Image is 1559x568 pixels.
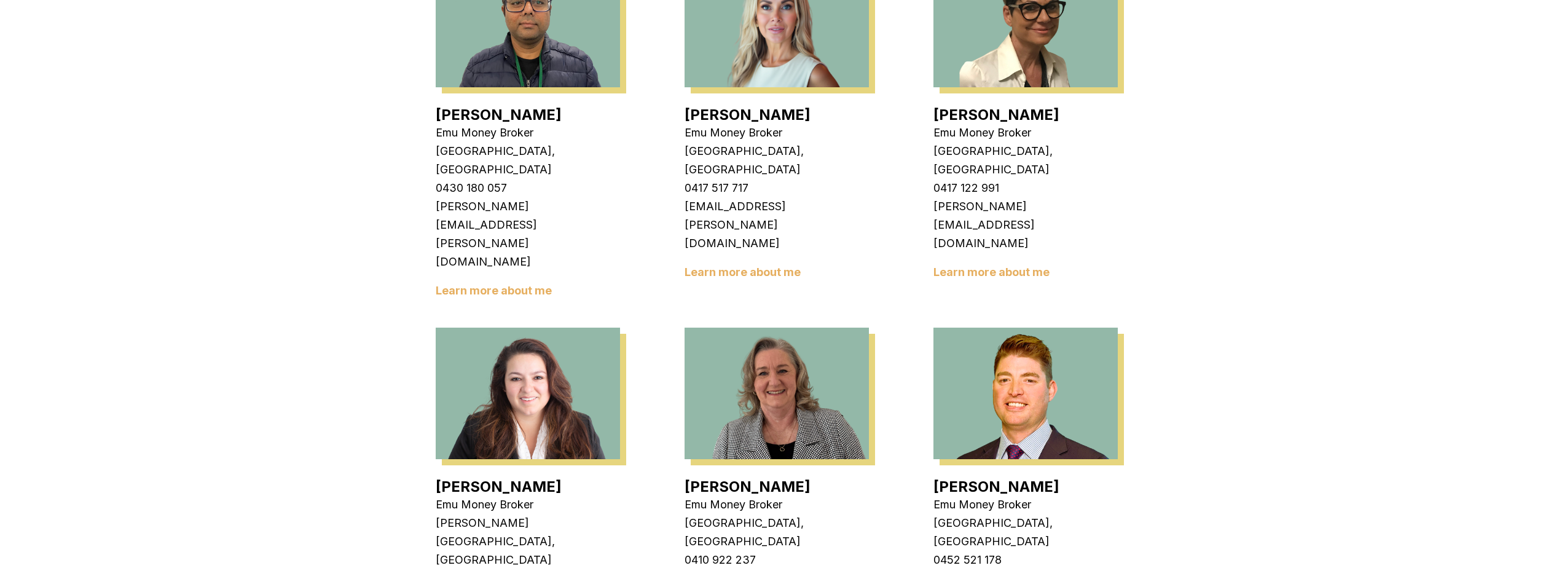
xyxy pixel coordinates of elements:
a: [PERSON_NAME] [685,478,811,495]
p: [GEOGRAPHIC_DATA], [GEOGRAPHIC_DATA] [933,142,1118,179]
p: Emu Money Broker [933,124,1118,142]
a: [PERSON_NAME] [436,478,562,495]
img: Robyn Adams [685,328,869,459]
p: [PERSON_NAME][EMAIL_ADDRESS][DOMAIN_NAME] [933,197,1118,253]
p: Emu Money Broker [436,124,620,142]
p: Emu Money Broker [436,495,620,514]
p: Emu Money Broker [685,495,869,514]
p: [GEOGRAPHIC_DATA], [GEOGRAPHIC_DATA] [685,514,869,551]
p: 0417 517 717 [685,179,869,197]
p: [GEOGRAPHIC_DATA], [GEOGRAPHIC_DATA] [933,514,1118,551]
a: [PERSON_NAME] [933,478,1059,495]
img: Wendy Fonseka [436,328,620,459]
a: [PERSON_NAME] [685,106,811,124]
a: Learn more about me [436,284,552,297]
a: [PERSON_NAME] [933,106,1059,124]
p: [EMAIL_ADDRESS][PERSON_NAME][DOMAIN_NAME] [685,197,869,253]
p: 0417 122 991 [933,179,1118,197]
p: [GEOGRAPHIC_DATA], [GEOGRAPHIC_DATA] [436,142,620,179]
p: Emu Money Broker [685,124,869,142]
p: Emu Money Broker [933,495,1118,514]
p: [PERSON_NAME][EMAIL_ADDRESS][PERSON_NAME][DOMAIN_NAME] [436,197,620,271]
a: [PERSON_NAME] [436,106,562,124]
a: Learn more about me [933,266,1050,278]
p: [GEOGRAPHIC_DATA], [GEOGRAPHIC_DATA] [685,142,869,179]
a: Learn more about me [685,266,801,278]
p: 0430 180 057 [436,179,620,197]
img: Jack Armstrong [933,328,1118,459]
